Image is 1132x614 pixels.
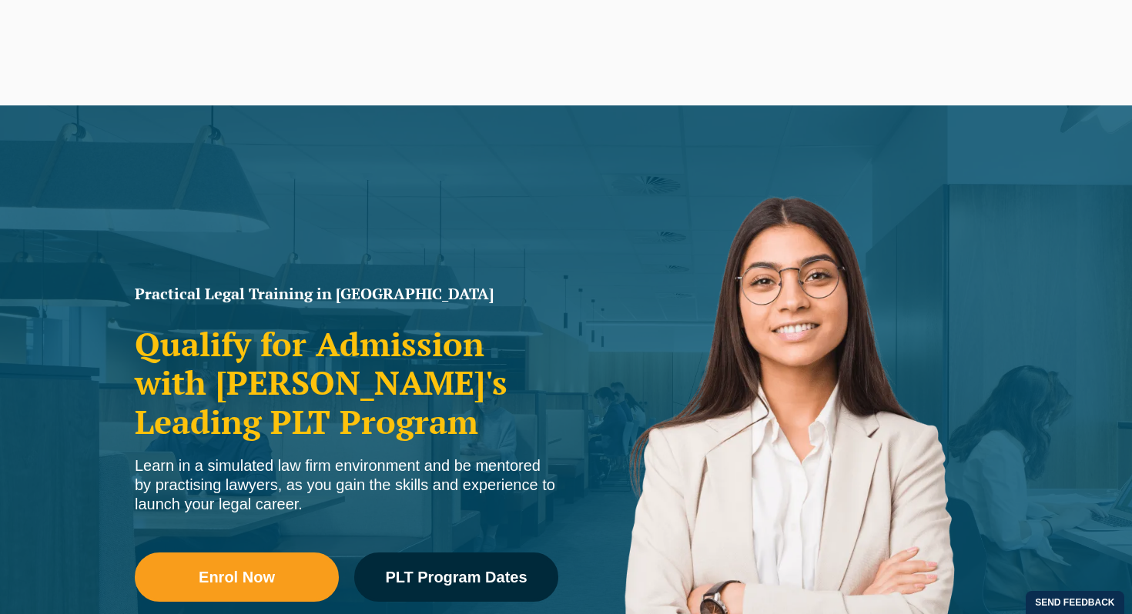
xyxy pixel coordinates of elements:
[135,552,339,602] a: Enrol Now
[135,456,558,514] div: Learn in a simulated law firm environment and be mentored by practising lawyers, as you gain the ...
[354,552,558,602] a: PLT Program Dates
[385,569,527,585] span: PLT Program Dates
[135,286,558,302] h1: Practical Legal Training in [GEOGRAPHIC_DATA]
[199,569,275,585] span: Enrol Now
[135,325,558,441] h2: Qualify for Admission with [PERSON_NAME]'s Leading PLT Program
